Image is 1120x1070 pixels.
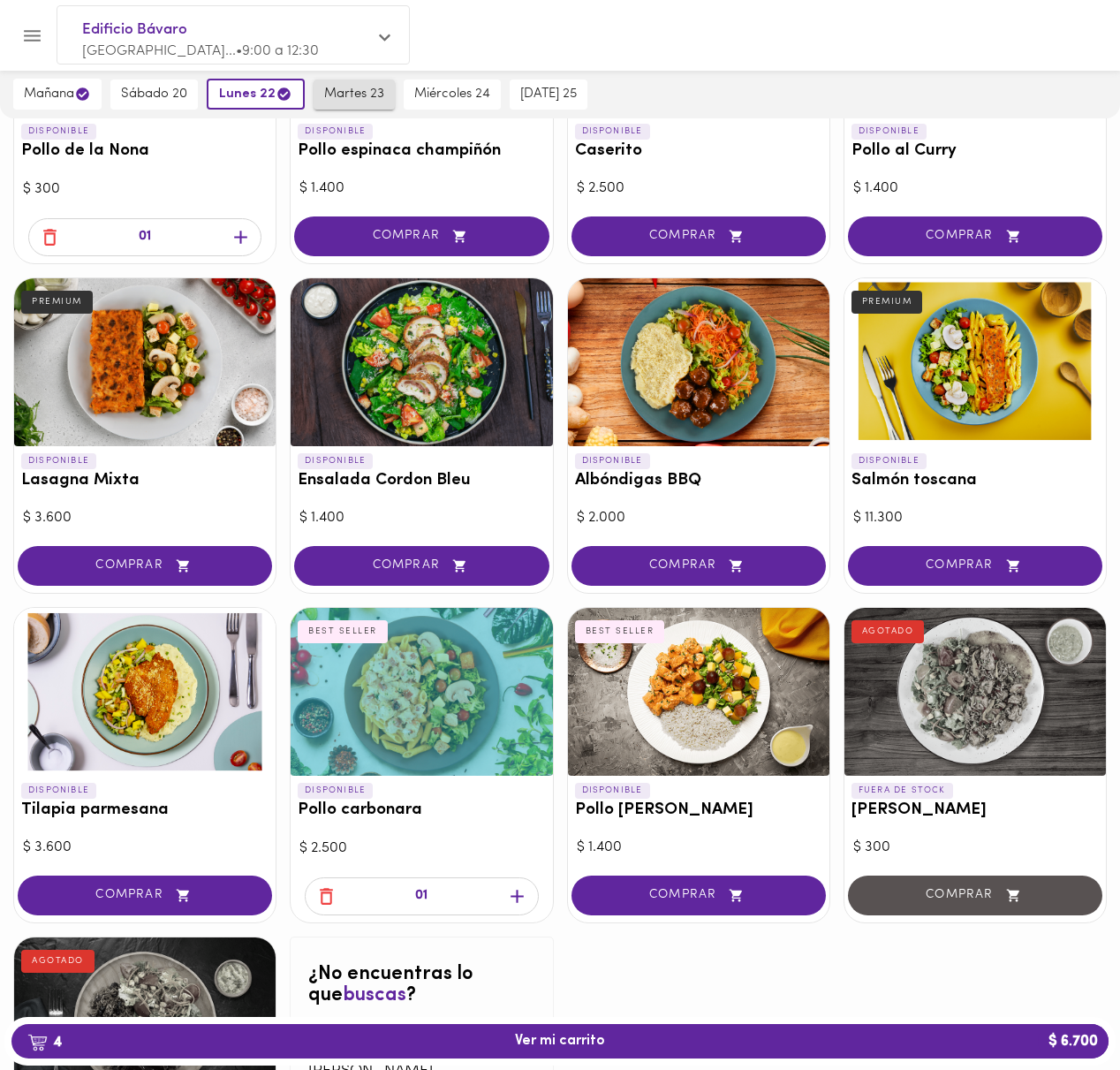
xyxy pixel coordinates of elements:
[299,839,543,859] div: $ 2.500
[415,886,428,907] p: 01
[291,608,552,776] div: Pollo carbonara
[207,79,305,110] button: lunes 22
[575,142,822,161] h3: Caserito
[414,87,490,102] span: miércoles 24
[298,472,545,490] h3: Ensalada Cordon Bleu
[575,620,665,643] div: BEST SELLER
[577,178,821,199] div: $ 2.500
[298,142,545,161] h3: Pollo espinaca champiñón
[575,124,650,140] p: DISPONIBLE
[40,558,250,573] span: COMPRAR
[299,178,543,199] div: $ 1.400
[870,558,1080,573] span: COMPRAR
[515,1033,605,1050] span: Ver mi carrito
[568,278,829,446] div: Albóndigas BBQ
[571,876,826,915] button: COMPRAR
[575,472,822,490] h3: Albóndigas BBQ
[594,888,804,903] span: COMPRAR
[851,291,923,314] div: PREMIUM
[294,216,549,256] button: COMPRAR
[18,546,272,586] button: COMPRAR
[851,620,925,643] div: AGOTADO
[575,783,650,799] p: DISPONIBLE
[23,179,267,200] div: $ 300
[294,546,549,586] button: COMPRAR
[851,783,953,799] p: FUERA DE STOCK
[851,801,1099,820] h3: [PERSON_NAME]
[851,472,1099,490] h3: Salmón toscana
[82,19,367,42] span: Edificio Bávaro
[594,229,804,244] span: COMPRAR
[18,876,272,915] button: COMPRAR
[314,80,395,110] button: martes 23
[298,801,545,820] h3: Pollo carbonara
[11,14,54,57] button: Menu
[853,508,1097,528] div: $ 11.300
[21,472,269,490] h3: Lasagna Mixta
[324,87,384,102] span: martes 23
[299,508,543,528] div: $ 1.400
[21,801,269,820] h3: Tilapia parmesana
[853,838,1097,858] div: $ 300
[40,888,250,903] span: COMPRAR
[11,1024,1109,1059] button: 4Ver mi carrito$ 6.700
[870,229,1080,244] span: COMPRAR
[24,86,91,102] span: mañana
[21,783,96,799] p: DISPONIBLE
[851,142,1099,161] h3: Pollo al Curry
[23,508,267,528] div: $ 3.600
[21,291,93,314] div: PREMIUM
[21,124,96,140] p: DISPONIBLE
[298,783,373,799] p: DISPONIBLE
[219,86,292,102] span: lunes 22
[571,216,826,256] button: COMPRAR
[316,229,526,244] span: COMPRAR
[851,124,927,140] p: DISPONIBLE
[298,453,373,469] p: DISPONIBLE
[575,453,650,469] p: DISPONIBLE
[851,453,927,469] p: DISPONIBLE
[21,950,95,973] div: AGOTADO
[577,838,821,858] div: $ 1.400
[568,608,829,776] div: Pollo Tikka Massala
[14,278,276,446] div: Lasagna Mixta
[27,1034,48,1051] img: cart.png
[571,546,826,586] button: COMPRAR
[343,985,406,1005] span: buscas
[298,124,373,140] p: DISPONIBLE
[404,80,501,110] button: miércoles 24
[1018,968,1102,1052] iframe: Messagebird Livechat Widget
[110,80,198,110] button: sábado 20
[594,558,804,573] span: COMPRAR
[308,964,534,1006] h2: ¿No encuentras lo que ?
[14,608,276,776] div: Tilapia parmesana
[844,278,1106,446] div: Salmón toscana
[121,87,187,102] span: sábado 20
[13,79,102,110] button: mañana
[291,278,552,446] div: Ensalada Cordon Bleu
[82,44,319,58] span: [GEOGRAPHIC_DATA]... • 9:00 a 12:30
[23,838,267,858] div: $ 3.600
[575,801,822,820] h3: Pollo [PERSON_NAME]
[21,453,96,469] p: DISPONIBLE
[844,608,1106,776] div: Arroz chaufa
[577,508,821,528] div: $ 2.000
[520,87,577,102] span: [DATE] 25
[139,227,151,247] p: 01
[316,558,526,573] span: COMPRAR
[848,216,1102,256] button: COMPRAR
[510,80,587,110] button: [DATE] 25
[21,142,269,161] h3: Pollo de la Nona
[848,546,1102,586] button: COMPRAR
[853,178,1097,199] div: $ 1.400
[298,620,388,643] div: BEST SELLER
[17,1030,72,1053] b: 4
